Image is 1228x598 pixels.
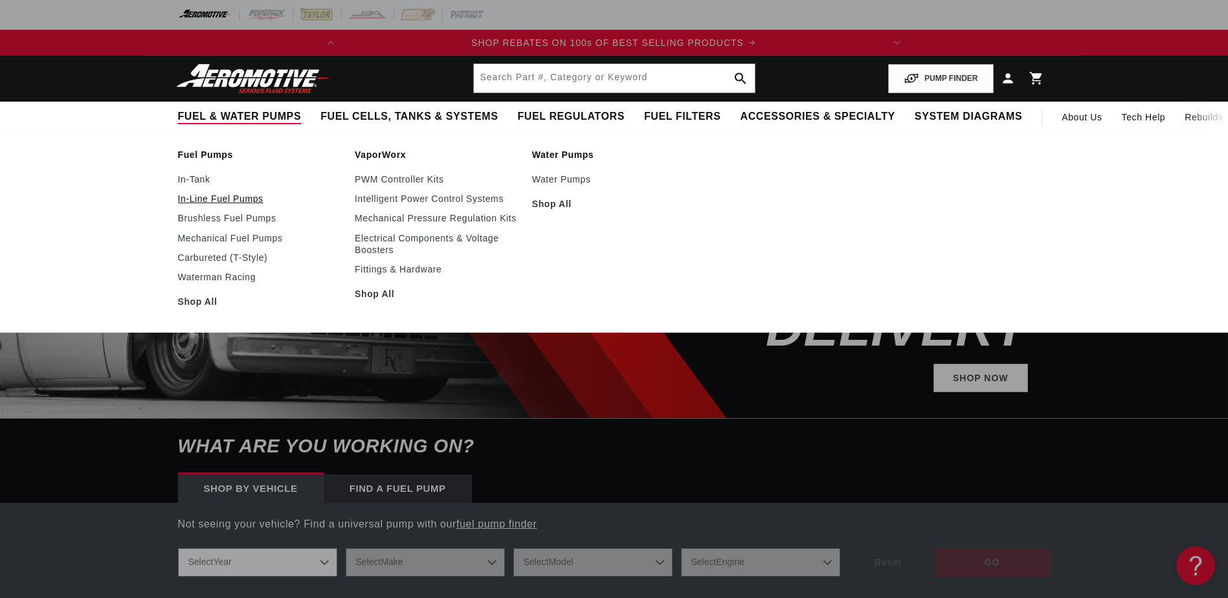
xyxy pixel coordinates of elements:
[355,263,519,275] a: Fittings & Hardware
[726,64,755,93] button: search button
[634,102,731,132] summary: Fuel Filters
[456,518,537,529] a: fuel pump finder
[173,63,335,94] img: Aeromotive
[915,110,1022,124] span: System Diagrams
[344,36,884,50] a: SHOP REBATES ON 100s OF BEST SELLING PRODUCTS
[1122,110,1166,124] span: Tech Help
[474,64,755,93] input: Search by Part Number, Category or Keyword
[513,548,673,577] select: Model
[508,102,634,132] summary: Fuel Regulators
[318,30,344,56] button: Translation missing: en.sections.announcements.previous_announcement
[344,36,884,50] div: 1 of 2
[355,173,519,185] a: PWM Controller Kits
[178,212,342,224] a: Brushless Fuel Pumps
[178,252,342,263] a: Carbureted (T-Style)
[178,173,342,185] a: In-Tank
[355,193,519,205] a: Intelligent Power Control Systems
[355,212,519,224] a: Mechanical Pressure Regulation Kits
[471,38,744,48] span: SHOP REBATES ON 100s OF BEST SELLING PRODUCTS
[178,193,342,205] a: In-Line Fuel Pumps
[178,516,1051,533] p: Not seeing your vehicle? Find a universal pump with our
[178,110,302,124] span: Fuel & Water Pumps
[933,364,1028,393] a: Shop Now
[320,110,498,124] span: Fuel Cells, Tanks & Systems
[146,419,1083,474] h6: What are you working on?
[681,548,840,577] select: Engine
[311,102,508,132] summary: Fuel Cells, Tanks & Systems
[532,149,697,161] a: Water Pumps
[1052,102,1111,133] a: About Us
[178,232,342,244] a: Mechanical Fuel Pumps
[888,64,993,93] button: PUMP FINDER
[355,288,519,300] a: Shop All
[644,110,721,124] span: Fuel Filters
[178,296,342,307] a: Shop All
[346,548,505,577] select: Make
[1112,102,1176,133] summary: Tech Help
[532,198,697,210] a: Shop All
[741,110,895,124] span: Accessories & Specialty
[146,30,1083,56] slideshow-component: Translation missing: en.sections.announcements.announcement_bar
[355,232,519,256] a: Electrical Components & Voltage Boosters
[324,474,472,503] div: Find a Fuel Pump
[1062,112,1102,122] span: About Us
[1185,110,1223,124] span: Rebuilds
[178,474,324,503] div: Shop by vehicle
[178,271,342,283] a: Waterman Racing
[517,110,624,124] span: Fuel Regulators
[884,30,910,56] button: Translation missing: en.sections.announcements.next_announcement
[731,102,905,132] summary: Accessories & Specialty
[474,170,1028,351] h2: SHOP SUMMER REBATES ON BEST SELLING FUEL DELIVERY
[532,173,697,185] a: Water Pumps
[168,102,311,132] summary: Fuel & Water Pumps
[905,102,1032,132] summary: System Diagrams
[178,548,337,577] select: Year
[355,149,519,161] a: VaporWorx
[178,149,342,161] a: Fuel Pumps
[344,36,884,50] div: Announcement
